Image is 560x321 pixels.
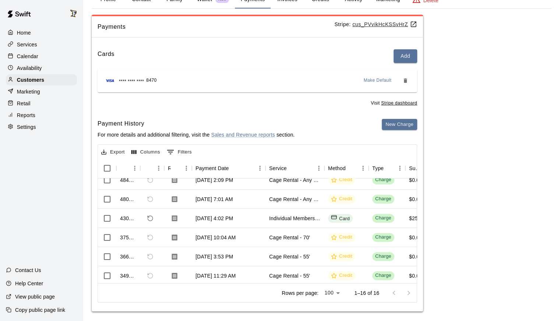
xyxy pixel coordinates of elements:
div: Charge [375,272,391,279]
div: Credit [331,272,352,279]
p: Copy public page link [15,306,65,314]
button: Menu [358,163,369,174]
p: Availability [17,64,42,72]
div: Type [369,158,405,179]
button: Menu [254,163,265,174]
button: Sort [144,163,154,173]
a: Reports [6,110,77,121]
img: Credit card brand logo [103,77,117,84]
button: Sort [120,163,130,173]
button: Menu [181,163,192,174]
span: Refund payment [144,212,156,225]
span: Refund payment [144,269,156,282]
a: Home [6,27,77,38]
div: $0.00 [409,195,422,203]
div: Jan 7, 2025, 3:53 PM [196,253,233,260]
div: Jan 13, 2025, 10:04 AM [196,234,236,241]
button: Show filters [165,146,194,158]
span: Refund payment [144,193,156,205]
button: Export [99,147,127,158]
div: Individual Membership (Yearly) [269,215,321,222]
button: Select columns [130,147,162,158]
button: Download Receipt [168,269,181,282]
button: Download Receipt [168,173,181,187]
div: Cage Rental - Any Size [269,176,321,184]
p: Services [17,41,37,48]
span: Refund payment [144,174,156,186]
h6: Cards [98,49,115,63]
button: Menu [313,163,324,174]
p: Rows per page: [282,289,318,297]
p: For more details and additional filtering, visit the section. [98,131,295,138]
div: Credit [331,176,352,183]
div: Cage Rental - 70' [269,234,310,241]
div: 366454 [120,253,137,260]
p: Customers [17,76,44,84]
div: Customers [6,74,77,85]
a: Settings [6,121,77,133]
div: Id [116,158,140,179]
div: Trevor Walraven [67,6,83,21]
button: Sort [384,163,394,173]
div: Payment Date [192,158,265,179]
div: 480269 [120,195,137,203]
a: Sales and Revenue reports [211,132,275,138]
button: Sort [229,163,239,173]
p: Help Center [15,280,43,287]
span: Make Default [364,77,392,84]
u: cus_PVvikHcKSSvHrZ [352,21,417,27]
button: Download Receipt [168,193,181,206]
div: 375866 [120,234,137,241]
button: Menu [394,163,405,174]
p: Calendar [17,53,38,60]
div: Payment Date [196,158,229,179]
a: Marketing [6,86,77,97]
div: Credit [331,253,352,260]
div: Charge [375,253,391,260]
button: Download Receipt [168,231,181,244]
span: Visit [371,100,417,107]
div: Charge [375,234,391,241]
a: Retail [6,98,77,109]
div: $250.00 [409,215,428,222]
div: 100 [321,288,342,298]
div: Mar 10, 2025, 7:01 AM [196,195,233,203]
div: $0.00 [409,272,422,279]
div: Calendar [6,51,77,62]
p: Contact Us [15,267,41,274]
div: Feb 11, 2025, 4:02 PM [196,215,233,222]
div: Method [324,158,369,179]
div: Charge [375,176,391,183]
div: Charge [375,215,391,222]
div: Charge [375,195,391,202]
button: Download Receipt [168,250,181,263]
button: Sort [287,163,297,173]
p: Retail [17,100,31,107]
div: Service [269,158,287,179]
div: $0.00 [409,253,422,260]
div: Mar 12, 2025, 2:09 PM [196,176,233,184]
p: 1–16 of 16 [354,289,379,297]
p: Stripe: [334,21,417,28]
div: Subtotal [409,158,421,179]
div: 484713 [120,176,137,184]
div: Services [6,39,77,50]
div: Cage Rental - 55' [269,272,310,279]
button: Add [394,49,417,63]
p: Reports [17,112,35,119]
div: Dec 29, 2024, 11:29 AM [196,272,236,279]
div: Cage Rental - 55' [269,253,310,260]
h6: Payment History [98,119,295,128]
button: Menu [129,163,140,174]
p: Settings [17,123,36,131]
img: Trevor Walraven [69,9,78,18]
a: Stripe dashboard [381,100,417,106]
div: $0.00 [409,176,422,184]
div: Service [265,158,324,179]
div: Type [372,158,384,179]
a: Availability [6,63,77,74]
